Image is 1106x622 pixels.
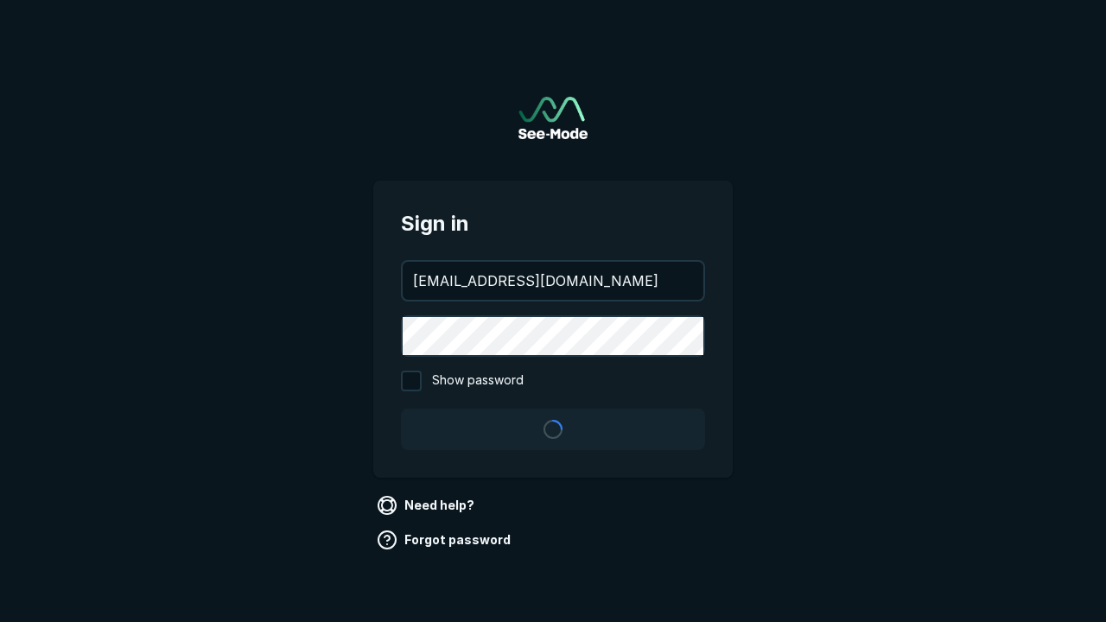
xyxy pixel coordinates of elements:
img: See-Mode Logo [518,97,588,139]
a: Forgot password [373,526,518,554]
a: Need help? [373,492,481,519]
a: Go to sign in [518,97,588,139]
span: Show password [432,371,524,391]
span: Sign in [401,208,705,239]
input: your@email.com [403,262,703,300]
